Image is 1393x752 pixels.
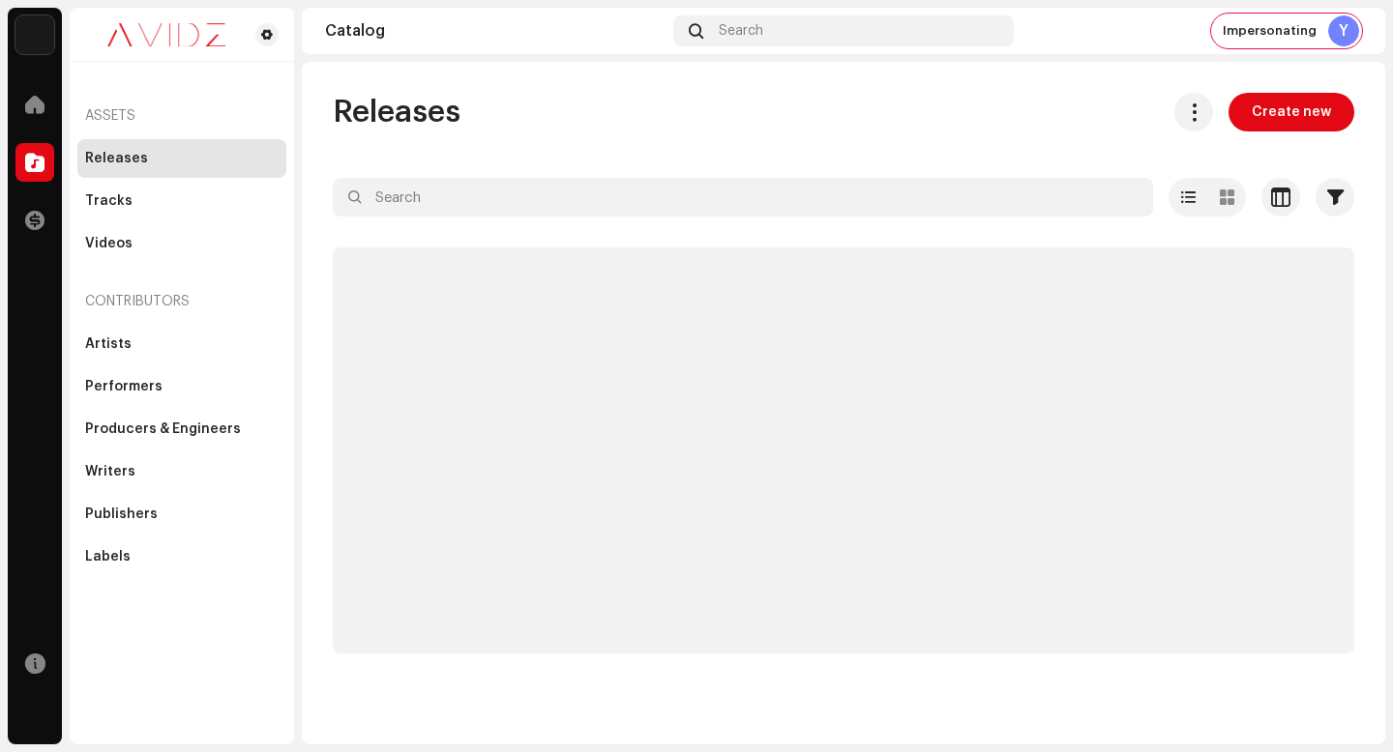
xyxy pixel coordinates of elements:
[85,236,133,251] div: Videos
[85,549,131,564] div: Labels
[77,93,286,139] re-a-nav-header: Assets
[77,325,286,363] re-m-nav-item: Artists
[85,421,241,437] div: Producers & Engineers
[77,410,286,448] re-m-nav-item: Producers & Engineers
[1223,23,1317,39] span: Impersonating
[77,495,286,534] re-m-nav-item: Publishers
[77,278,286,325] re-a-nav-header: Contributors
[77,452,286,491] re-m-nav-item: Writers
[333,178,1153,217] input: Search
[325,23,666,39] div: Catalog
[77,367,286,406] re-m-nav-item: Performers
[15,15,54,54] img: 10d72f0b-d06a-424f-aeaa-9c9f537e57b6
[85,151,148,166] div: Releases
[85,506,158,522] div: Publishers
[77,537,286,576] re-m-nav-item: Labels
[719,23,763,39] span: Search
[1252,93,1331,131] span: Create new
[85,464,135,479] div: Writers
[85,379,163,394] div: Performers
[1328,15,1359,46] div: Y
[1229,93,1354,131] button: Create new
[85,336,132,352] div: Artists
[77,182,286,220] re-m-nav-item: Tracks
[77,224,286,263] re-m-nav-item: Videos
[85,193,133,209] div: Tracks
[77,139,286,178] re-m-nav-item: Releases
[333,93,460,131] span: Releases
[85,23,248,46] img: 0c631eef-60b6-411a-a233-6856366a70de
